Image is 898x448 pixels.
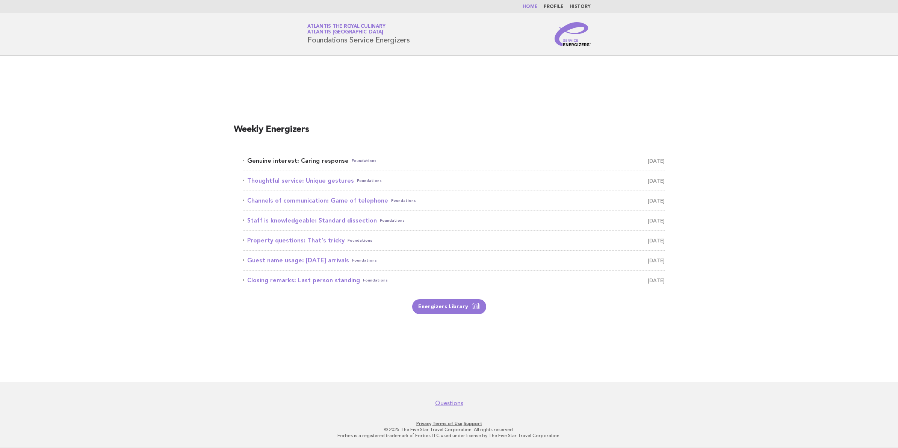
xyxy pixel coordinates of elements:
[234,124,665,142] h2: Weekly Energizers
[435,400,463,407] a: Questions
[648,176,665,186] span: [DATE]
[219,427,679,433] p: © 2025 The Five Star Travel Corporation. All rights reserved.
[352,255,377,266] span: Foundations
[416,421,431,426] a: Privacy
[307,24,410,44] h1: Foundations Service Energizers
[307,24,385,35] a: Atlantis the Royal CulinaryAtlantis [GEOGRAPHIC_DATA]
[412,299,486,314] a: Energizers Library
[648,275,665,286] span: [DATE]
[648,235,665,246] span: [DATE]
[523,5,538,9] a: Home
[243,176,665,186] a: Thoughtful service: Unique gesturesFoundations [DATE]
[352,156,376,166] span: Foundations
[243,156,665,166] a: Genuine interest: Caring responseFoundations [DATE]
[648,156,665,166] span: [DATE]
[348,235,372,246] span: Foundations
[648,255,665,266] span: [DATE]
[243,235,665,246] a: Property questions: That's trickyFoundations [DATE]
[219,421,679,427] p: · ·
[391,195,416,206] span: Foundations
[243,255,665,266] a: Guest name usage: [DATE] arrivalsFoundations [DATE]
[243,195,665,206] a: Channels of communication: Game of telephoneFoundations [DATE]
[464,421,482,426] a: Support
[432,421,463,426] a: Terms of Use
[307,30,383,35] span: Atlantis [GEOGRAPHIC_DATA]
[648,215,665,226] span: [DATE]
[544,5,564,9] a: Profile
[219,433,679,439] p: Forbes is a registered trademark of Forbes LLC used under license by The Five Star Travel Corpora...
[243,275,665,286] a: Closing remarks: Last person standingFoundations [DATE]
[243,215,665,226] a: Staff is knowledgeable: Standard dissectionFoundations [DATE]
[363,275,388,286] span: Foundations
[555,22,591,46] img: Service Energizers
[570,5,591,9] a: History
[648,195,665,206] span: [DATE]
[380,215,405,226] span: Foundations
[357,176,382,186] span: Foundations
